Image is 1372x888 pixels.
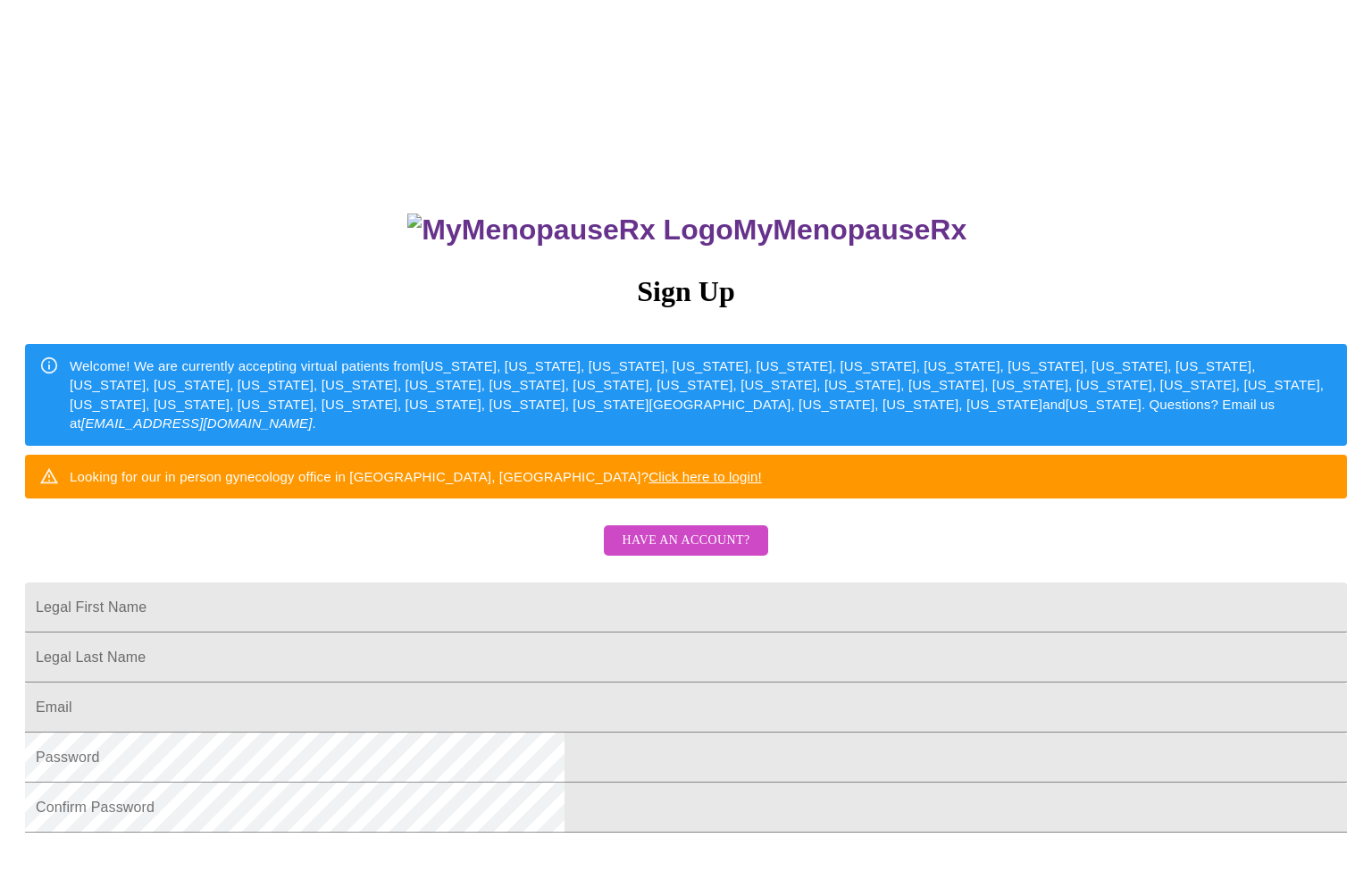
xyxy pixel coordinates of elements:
[81,415,313,431] em: [EMAIL_ADDRESS][DOMAIN_NAME]
[28,214,1348,247] h3: MyMenopauseRx
[604,525,767,557] button: Have an account?
[407,214,732,247] img: MyMenopauseRx Logo
[622,530,749,552] span: Have an account?
[648,469,762,484] a: Click here to login!
[599,545,772,560] a: Have an account?
[70,349,1333,440] div: Welcome! We are currently accepting virtual patients from [US_STATE], [US_STATE], [US_STATE], [US...
[70,460,762,493] div: Looking for our in person gynecology office in [GEOGRAPHIC_DATA], [GEOGRAPHIC_DATA]?
[25,275,1347,308] h3: Sign Up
